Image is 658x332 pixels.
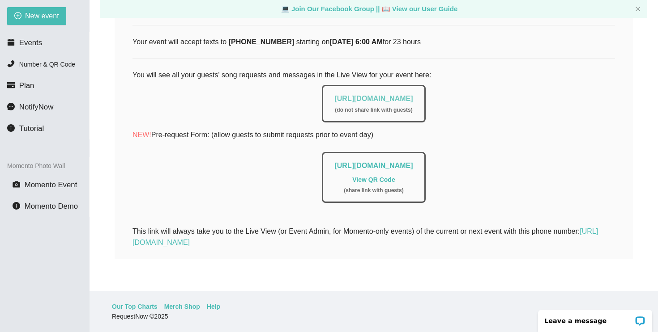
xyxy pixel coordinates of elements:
[132,226,615,248] div: This link will always take you to the Live View (or Event Admin, for Momento-only events) of the ...
[281,5,290,13] span: laptop
[329,38,382,46] b: [DATE] 6:00 AM
[229,38,295,46] b: [PHONE_NUMBER]
[334,95,413,102] a: [URL][DOMAIN_NAME]
[13,202,20,210] span: info-circle
[132,36,615,47] div: Your event will accept texts to starting on for 23 hours
[635,6,641,12] button: close
[7,7,66,25] button: plus-circleNew event
[7,103,15,110] span: message
[14,12,21,21] span: plus-circle
[25,181,77,189] span: Momento Event
[164,302,200,311] a: Merch Shop
[13,181,20,188] span: camera
[132,227,598,246] a: [URL][DOMAIN_NAME]
[19,81,34,90] span: Plan
[19,124,44,133] span: Tutorial
[25,10,59,21] span: New event
[382,5,390,13] span: laptop
[112,302,158,311] a: Our Top Charts
[132,69,615,214] div: You will see all your guests' song requests and messages in the Live View for your event here:
[334,106,413,114] div: ( do not share link with guests )
[532,304,658,332] iframe: LiveChat chat widget
[19,61,75,68] span: Number & QR Code
[207,302,220,311] a: Help
[7,81,15,89] span: credit-card
[281,5,382,13] a: laptop Join Our Facebook Group ||
[25,202,78,210] span: Momento Demo
[19,103,53,111] span: NotifyNow
[132,129,615,140] p: Pre-request Form: (allow guests to submit requests prior to event day)
[7,60,15,67] span: phone
[334,186,413,195] div: ( share link with guests )
[382,5,458,13] a: laptop View our User Guide
[19,38,42,47] span: Events
[352,176,395,183] a: View QR Code
[334,162,413,169] a: [URL][DOMAIN_NAME]
[112,311,633,321] div: RequestNow © 2025
[7,124,15,132] span: info-circle
[132,131,151,139] span: NEW!
[7,38,15,46] span: calendar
